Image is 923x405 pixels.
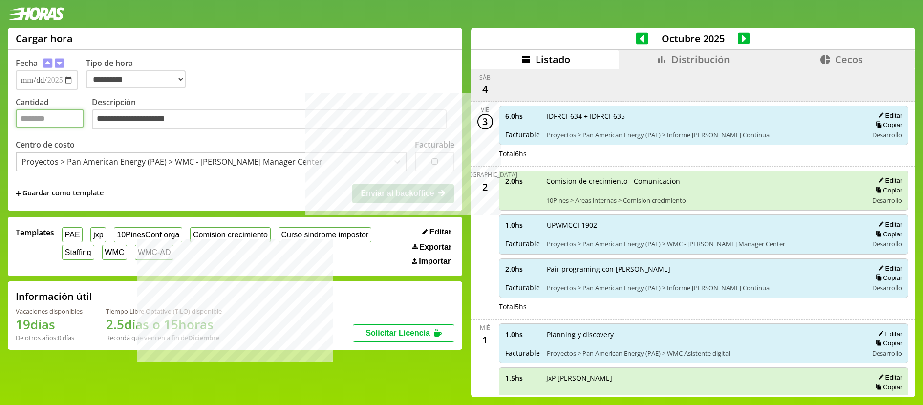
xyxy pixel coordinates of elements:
span: Exportar [419,243,451,252]
div: scrollable content [471,69,915,396]
span: +Guardar como template [16,188,104,199]
label: Facturable [415,139,454,150]
button: Copiar [873,186,902,194]
span: Desarrollo [872,130,902,139]
span: Solicitar Licencia [365,329,430,337]
div: 1 [477,332,493,347]
button: Copiar [873,383,902,391]
span: JxP [PERSON_NAME] [546,373,861,383]
span: Proyectos > Pan American Energy (PAE) > WMC - [PERSON_NAME] Manager Center [547,239,861,248]
div: Proyectos > Pan American Energy (PAE) > WMC - [PERSON_NAME] Manager Center [21,156,322,167]
span: Facturable [505,283,540,292]
div: Total 6 hs [499,149,909,158]
button: Copiar [873,274,902,282]
button: Copiar [873,121,902,129]
button: Editar [875,111,902,120]
button: Comision crecimiento [190,227,271,242]
label: Fecha [16,58,38,68]
span: Facturable [505,239,540,248]
button: jxp [90,227,106,242]
div: Total 5 hs [499,302,909,311]
button: Editar [875,220,902,229]
span: Distribución [671,53,730,66]
div: 3 [477,114,493,129]
div: mié [480,323,490,332]
div: Recordá que vencen a fin de [106,333,222,342]
span: Importar [419,257,451,266]
button: Solicitar Licencia [353,324,454,342]
div: Vacaciones disponibles [16,307,83,316]
span: Proyectos > Pan American Energy (PAE) > Informe [PERSON_NAME] Continua [547,130,861,139]
h1: 2.5 días o 15 horas [106,316,222,333]
span: Desarrollo [872,393,902,402]
button: Staffing [62,245,94,260]
button: Editar [875,176,902,185]
button: WMC-AD [135,245,173,260]
div: Tiempo Libre Optativo (TiLO) disponible [106,307,222,316]
button: WMC [102,245,128,260]
span: 2.0 hs [505,176,539,186]
button: Curso sindrome impostor [279,227,371,242]
span: Desarrollo [872,239,902,248]
select: Tipo de hora [86,70,186,88]
span: 10Pines > Areas internas > Comision crecimiento [546,196,861,205]
span: Desarrollo [872,283,902,292]
span: Proyectos > Pan American Energy (PAE) > WMC Asistente digital [547,349,861,358]
label: Tipo de hora [86,58,193,90]
span: Octubre 2025 [648,32,738,45]
button: Exportar [409,242,454,252]
div: [DEMOGRAPHIC_DATA] [453,171,517,179]
img: logotipo [8,7,64,20]
span: + [16,188,21,199]
div: vie [481,106,489,114]
label: Cantidad [16,97,92,132]
span: Facturable [505,130,540,139]
span: Proyectos > Pan American Energy (PAE) > Informe [PERSON_NAME] Continua [547,283,861,292]
h1: 19 días [16,316,83,333]
button: Editar [875,373,902,382]
span: Editar [429,228,451,236]
button: 10PinesConf orga [114,227,182,242]
input: Cantidad [16,109,84,128]
span: Comision de crecimiento - Comunicacion [546,176,861,186]
b: Diciembre [188,333,219,342]
span: Facturable [505,348,540,358]
span: 1.0 hs [505,220,540,230]
span: 1.5 hs [505,373,539,383]
span: 10Pines > Desarrollo profesional > Jardinero por [PERSON_NAME] [546,393,861,402]
span: Cecos [835,53,863,66]
h1: Cargar hora [16,32,73,45]
button: Editar [875,330,902,338]
button: Copiar [873,230,902,238]
button: Editar [875,264,902,273]
span: UPWMCCI-1902 [547,220,861,230]
span: 6.0 hs [505,111,540,121]
span: Desarrollo [872,349,902,358]
span: Listado [536,53,570,66]
span: Pair programing con [PERSON_NAME] [547,264,861,274]
div: sáb [479,73,491,82]
span: IDFRCI-634 + IDFRCI-635 [547,111,861,121]
div: De otros años: 0 días [16,333,83,342]
div: 4 [477,82,493,97]
label: Descripción [92,97,454,132]
button: Copiar [873,339,902,347]
h2: Información útil [16,290,92,303]
label: Centro de costo [16,139,75,150]
span: 2.0 hs [505,264,540,274]
span: 1.0 hs [505,330,540,339]
button: PAE [62,227,83,242]
span: Planning y discovery [547,330,861,339]
textarea: Descripción [92,109,447,130]
span: Desarrollo [872,196,902,205]
span: Templates [16,227,54,238]
div: 2 [477,179,493,194]
button: Editar [419,227,454,237]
